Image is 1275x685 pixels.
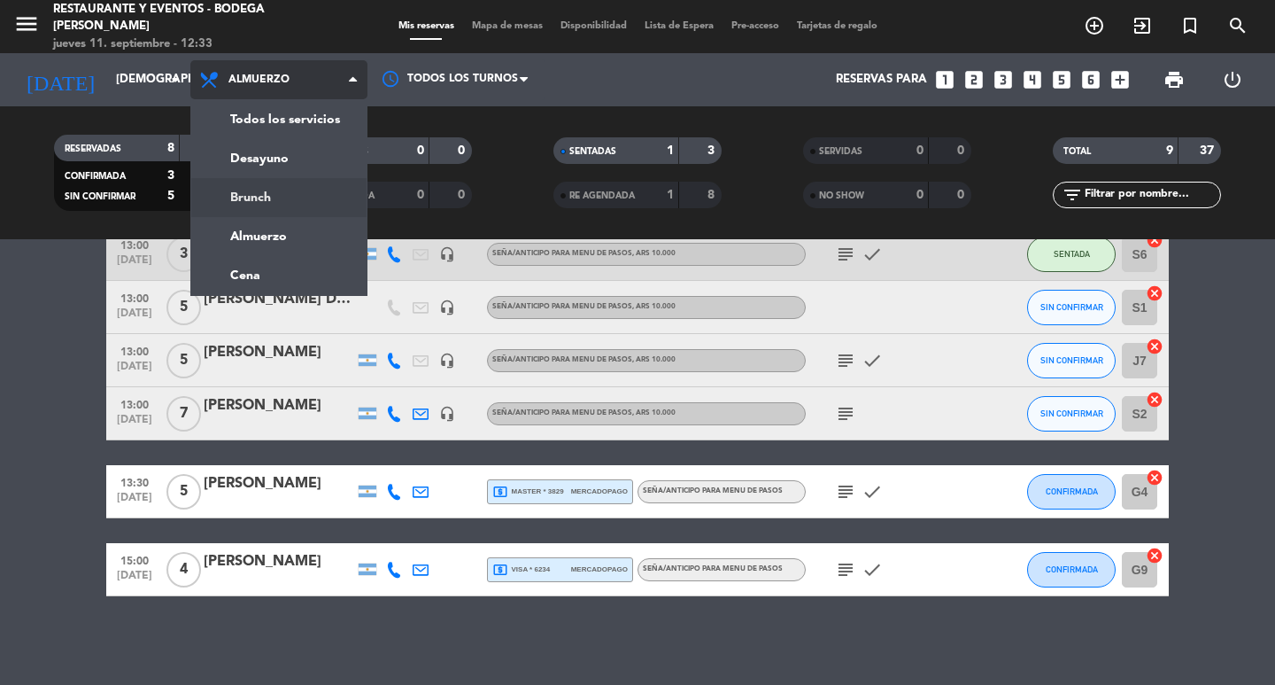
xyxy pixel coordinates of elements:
[916,189,923,201] strong: 0
[1203,53,1262,106] div: LOG OUT
[571,486,628,497] span: mercadopago
[53,1,305,35] div: Restaurante y Eventos - Bodega [PERSON_NAME]
[13,60,107,99] i: [DATE]
[1027,396,1116,432] button: SIN CONFIRMAR
[492,250,676,257] span: Seña/anticipo para MENU DE PASOS
[1146,231,1163,249] i: cancel
[1027,237,1116,272] button: SENTADA
[65,192,135,201] span: SIN CONFIRMAR
[458,144,468,157] strong: 0
[636,21,722,31] span: Lista de Espera
[112,471,157,492] span: 13:30
[228,74,290,86] span: Almuerzo
[1027,474,1116,510] button: CONFIRMADA
[835,559,856,580] i: subject
[1227,15,1248,36] i: search
[204,550,354,573] div: [PERSON_NAME]
[492,562,550,578] span: visa * 6234
[835,481,856,502] i: subject
[1146,391,1163,409] i: cancel
[112,414,157,434] span: [DATE]
[204,341,354,364] div: [PERSON_NAME]
[1040,302,1103,312] span: SIN CONFIRMAR
[112,393,157,414] span: 13:00
[632,409,676,416] span: , ARS 10.000
[166,474,201,510] span: 5
[1146,547,1163,564] i: cancel
[439,246,455,262] i: headset_mic
[835,403,856,424] i: subject
[191,100,367,139] a: Todos los servicios
[1040,355,1103,365] span: SIN CONFIRMAR
[992,68,1015,91] i: looks_3
[439,353,455,369] i: headset_mic
[112,307,157,328] span: [DATE]
[569,147,616,156] span: SENTADAS
[1027,343,1116,378] button: SIN CONFIRMAR
[191,256,367,295] a: Cena
[1132,15,1153,36] i: exit_to_app
[1109,68,1132,91] i: add_box
[204,288,354,311] div: [PERSON_NAME] De [PERSON_NAME]
[1146,469,1163,487] i: cancel
[166,343,201,378] span: 5
[112,549,157,570] span: 15:00
[962,68,985,91] i: looks_two
[492,303,676,310] span: Seña/anticipo para MENU DE PASOS
[417,189,424,201] strong: 0
[632,356,676,363] span: , ARS 10.000
[439,406,455,422] i: headset_mic
[788,21,886,31] span: Tarjetas de regalo
[957,189,968,201] strong: 0
[552,21,636,31] span: Disponibilidad
[1200,144,1217,157] strong: 37
[1179,15,1201,36] i: turned_in_not
[439,300,455,315] i: headset_mic
[167,142,174,154] strong: 8
[191,217,367,256] a: Almuerzo
[166,290,201,325] span: 5
[112,287,157,307] span: 13:00
[166,396,201,432] span: 7
[492,484,564,500] span: master * 3829
[112,234,157,254] span: 13:00
[53,35,305,53] div: jueves 11. septiembre - 12:33
[862,481,883,502] i: check
[957,144,968,157] strong: 0
[13,11,40,37] i: menu
[492,409,676,416] span: Seña/anticipo para MENU DE PASOS
[1046,564,1098,574] span: CONFIRMADA
[1084,15,1105,36] i: add_circle_outline
[1062,184,1083,206] i: filter_list
[1021,68,1044,91] i: looks_4
[836,73,927,87] span: Reservas para
[1050,68,1073,91] i: looks_5
[722,21,788,31] span: Pre-acceso
[933,68,956,91] i: looks_one
[916,144,923,157] strong: 0
[458,189,468,201] strong: 0
[1040,409,1103,418] span: SIN CONFIRMAR
[707,144,718,157] strong: 3
[463,21,552,31] span: Mapa de mesas
[390,21,463,31] span: Mis reservas
[819,191,864,200] span: NO SHOW
[1163,69,1185,90] span: print
[166,552,201,588] span: 4
[1027,552,1116,588] button: CONFIRMADA
[819,147,862,156] span: SERVIDAS
[1146,284,1163,302] i: cancel
[1027,290,1116,325] button: SIN CONFIRMAR
[204,472,354,495] div: [PERSON_NAME]
[167,190,174,202] strong: 5
[13,11,40,43] button: menu
[632,250,676,257] span: , ARS 10.000
[112,492,157,512] span: [DATE]
[1146,338,1163,355] i: cancel
[835,350,856,371] i: subject
[667,144,674,157] strong: 1
[835,244,856,265] i: subject
[1054,249,1090,259] span: SENTADA
[862,350,883,371] i: check
[112,340,157,361] span: 13:00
